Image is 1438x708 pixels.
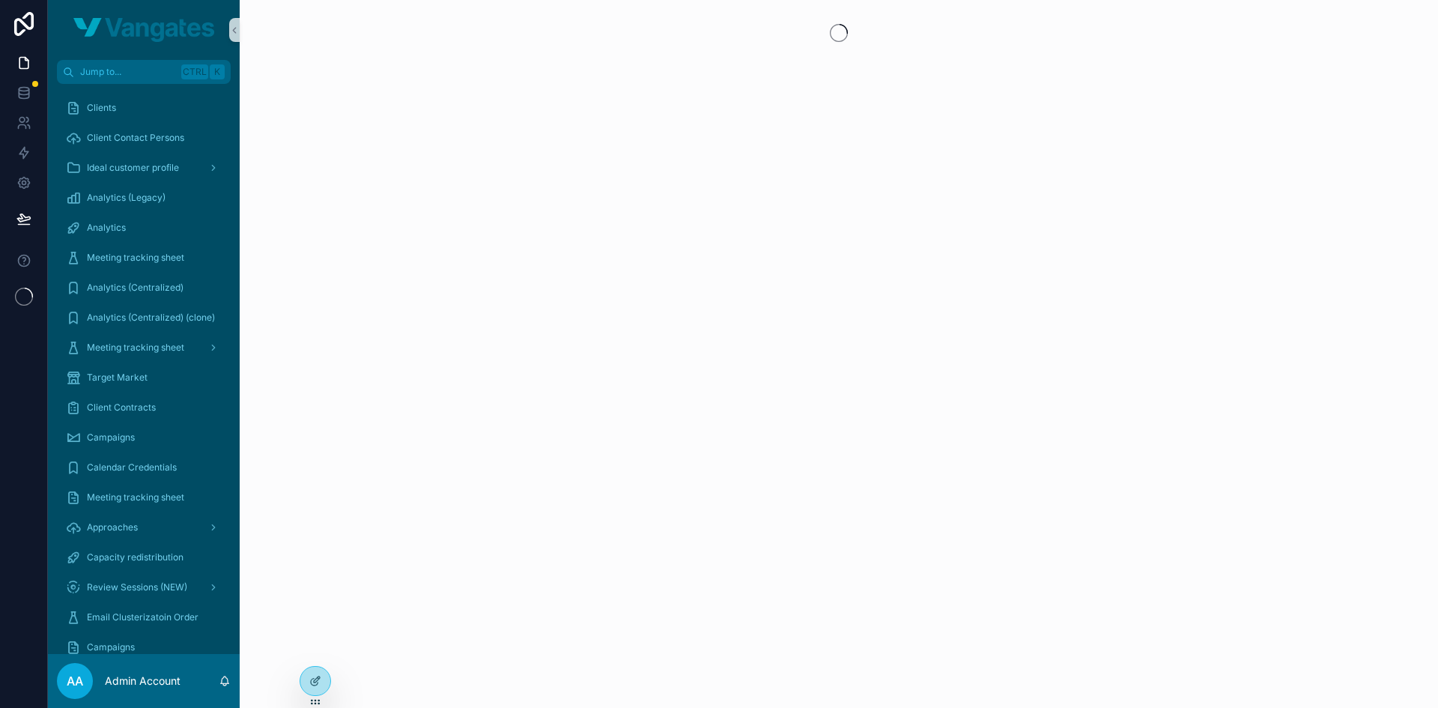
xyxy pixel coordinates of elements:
span: Client Contracts [87,402,156,414]
p: Admin Account [105,674,180,689]
span: Ideal customer profile [87,162,179,174]
a: Analytics (Centralized) [57,274,231,301]
span: Target Market [87,372,148,384]
span: Meeting tracking sheet [87,342,184,354]
a: Approaches [57,514,231,541]
span: K [211,66,223,78]
span: Client Contact Persons [87,132,184,144]
img: App logo [73,18,214,42]
a: Client Contracts [57,394,231,421]
span: Campaigns [87,432,135,444]
span: Jump to... [80,66,175,78]
a: Clients [57,94,231,121]
a: Campaigns [57,634,231,661]
span: Approaches [87,521,138,533]
a: Campaigns [57,424,231,451]
a: Ideal customer profile [57,154,231,181]
a: Analytics (Legacy) [57,184,231,211]
a: Analytics (Centralized) (clone) [57,304,231,331]
a: Review Sessions (NEW) [57,574,231,601]
a: Capacity redistribution [57,544,231,571]
span: Meeting tracking sheet [87,491,184,503]
a: Client Contact Persons [57,124,231,151]
a: Target Market [57,364,231,391]
span: Clients [87,102,116,114]
a: Meeting tracking sheet [57,244,231,271]
span: Email Clusterizatoin Order [87,611,198,623]
span: Analytics (Centralized) (clone) [87,312,215,324]
button: Jump to...CtrlK [57,60,231,84]
a: Email Clusterizatoin Order [57,604,231,631]
span: Analytics (Centralized) [87,282,183,294]
span: Calendar Credentials [87,462,177,473]
span: AA [67,672,83,690]
a: Calendar Credentials [57,454,231,481]
span: Campaigns [87,641,135,653]
span: Analytics (Legacy) [87,192,166,204]
a: Meeting tracking sheet [57,334,231,361]
span: Review Sessions (NEW) [87,581,187,593]
div: scrollable content [48,84,240,654]
span: Meeting tracking sheet [87,252,184,264]
span: Capacity redistribution [87,551,183,563]
a: Meeting tracking sheet [57,484,231,511]
span: Ctrl [181,64,208,79]
a: Analytics [57,214,231,241]
span: Analytics [87,222,126,234]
